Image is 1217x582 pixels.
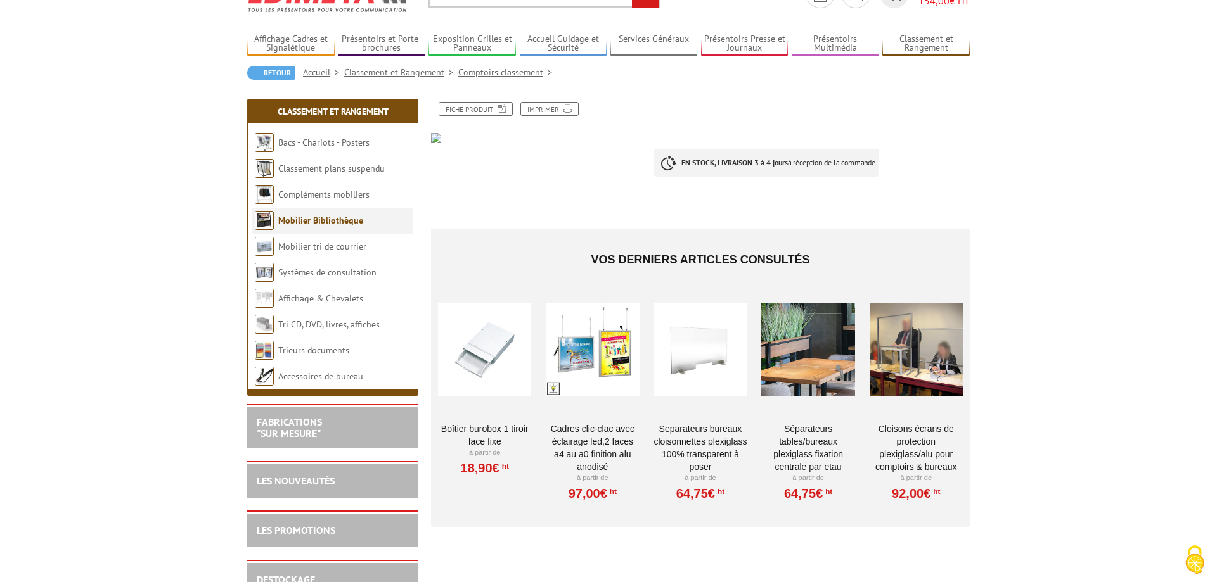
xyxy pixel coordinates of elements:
a: SEPARATEURS BUREAUX CLOISONNETTES PLEXIGLASS 100% TRANSPARENT À POSER [654,422,747,473]
a: Systèmes de consultation [278,267,377,278]
a: Services Généraux [610,34,698,54]
img: Compléments mobiliers [255,185,274,204]
a: FABRICATIONS"Sur Mesure" [257,415,322,440]
a: Présentoirs Multimédia [792,34,879,54]
a: Classement et Rangement [882,34,970,54]
a: Retour [247,66,295,80]
img: Mobilier tri de courrier [255,237,274,256]
img: Accessoires de bureau [255,367,274,386]
img: Classement plans suspendu [255,159,274,178]
a: 64,75€HT [676,490,724,497]
a: Imprimer [520,102,579,116]
img: Affichage & Chevalets [255,289,274,308]
a: Classement et Rangement [278,106,389,117]
p: À partir de [438,448,531,458]
a: Trieurs documents [278,345,349,356]
a: Classement et Rangement [344,66,458,78]
a: Cloisons Écrans de protection Plexiglass/Alu pour comptoirs & Bureaux [870,422,963,473]
a: Comptoirs classement [458,66,557,78]
a: Cadres clic-clac avec éclairage LED,2 Faces A4 au A0 finition Alu Anodisé [546,422,639,473]
a: Accueil Guidage et Sécurité [520,34,607,54]
a: Présentoirs et Porte-brochures [338,34,425,54]
strong: EN STOCK, LIVRAISON 3 à 4 jours [681,158,788,167]
a: Accessoires de bureau [278,370,363,382]
a: 97,00€HT [569,490,617,497]
a: Tri CD, DVD, livres, affiches [278,319,380,330]
p: À partir de [654,473,747,483]
a: Présentoirs Presse et Journaux [701,34,789,54]
a: Compléments mobiliers [278,189,370,200]
a: Séparateurs Tables/Bureaux Plexiglass Fixation Centrale par Etau [761,422,854,473]
a: Boîtier Burobox 1 tiroir face fixe [438,422,531,448]
a: Bacs - Chariots - Posters [278,137,370,148]
a: 18,90€HT [461,464,509,472]
a: Affichage Cadres et Signalétique [247,34,335,54]
sup: HT [499,462,509,471]
a: Affichage & Chevalets [278,293,363,304]
a: Mobilier tri de courrier [278,241,366,252]
sup: HT [715,487,724,496]
span: Vos derniers articles consultés [591,253,809,266]
sup: HT [930,487,940,496]
sup: HT [823,487,832,496]
button: Cookies (fenêtre modale) [1173,539,1217,582]
img: Cookies (fenêtre modale) [1179,544,1211,576]
a: 92,00€HT [892,490,940,497]
a: Fiche produit [439,102,513,116]
img: Trieurs documents [255,341,274,360]
sup: HT [607,487,617,496]
img: Bacs - Chariots - Posters [255,133,274,152]
p: À partir de [546,473,639,483]
img: Mobilier Bibliothèque [255,211,274,230]
a: LES NOUVEAUTÉS [257,474,335,487]
img: Tri CD, DVD, livres, affiches [255,315,274,334]
a: Mobilier Bibliothèque [278,215,363,226]
img: Systèmes de consultation [255,263,274,282]
p: À partir de [761,473,854,483]
a: Accueil [303,66,344,78]
p: à réception de la commande [654,149,879,177]
a: LES PROMOTIONS [257,524,335,536]
p: À partir de [870,473,963,483]
a: Exposition Grilles et Panneaux [428,34,516,54]
a: Classement plans suspendu [278,163,385,174]
a: 64,75€HT [784,490,832,497]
